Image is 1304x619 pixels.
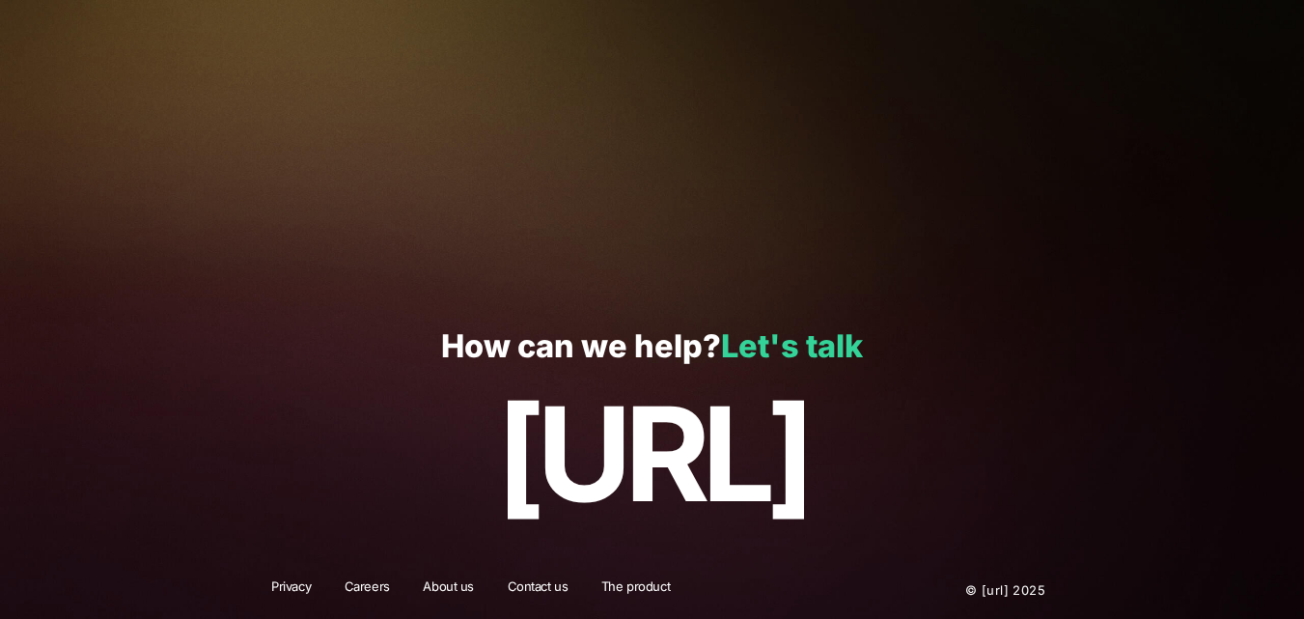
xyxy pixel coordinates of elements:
a: About us [410,577,486,603]
p: © [URL] 2025 [848,577,1045,603]
p: [URL] [42,381,1262,528]
a: Careers [332,577,402,603]
a: Privacy [259,577,323,603]
p: How can we help? [42,329,1262,365]
a: Contact us [495,577,581,603]
a: Let's talk [721,327,863,365]
a: The product [589,577,682,603]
